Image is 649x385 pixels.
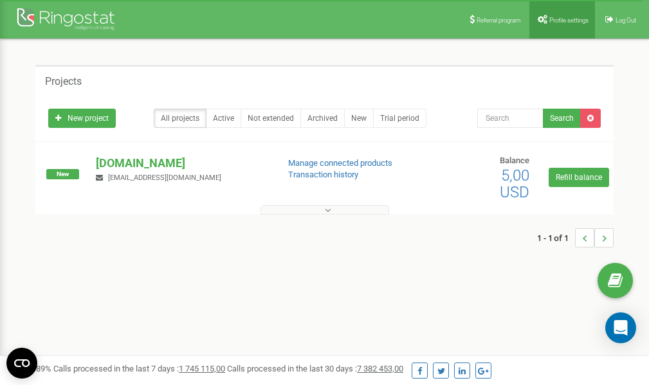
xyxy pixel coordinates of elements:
nav: ... [537,215,614,260]
a: Active [206,109,241,128]
button: Open CMP widget [6,348,37,379]
a: Trial period [373,109,426,128]
a: Archived [300,109,345,128]
a: New project [48,109,116,128]
span: Calls processed in the last 30 days : [227,364,403,373]
span: Profile settings [549,17,589,24]
span: New [46,169,79,179]
p: [DOMAIN_NAME] [96,155,267,172]
button: Search [543,109,581,128]
a: Not extended [241,109,301,128]
input: Search [477,109,544,128]
span: [EMAIL_ADDRESS][DOMAIN_NAME] [108,174,221,182]
a: Manage connected products [288,158,392,168]
span: 1 - 1 of 1 [537,228,575,247]
a: All projects [154,109,206,128]
a: Transaction history [288,170,358,179]
span: 5,00 USD [500,166,529,201]
span: Log Out [616,17,636,24]
u: 7 382 453,00 [357,364,403,373]
a: New [344,109,374,128]
span: Referral program [477,17,521,24]
span: Balance [500,156,529,165]
div: Open Intercom Messenger [605,312,636,343]
u: 1 745 115,00 [179,364,225,373]
span: Calls processed in the last 7 days : [53,364,225,373]
a: Refill balance [549,168,609,187]
h5: Projects [45,76,82,87]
